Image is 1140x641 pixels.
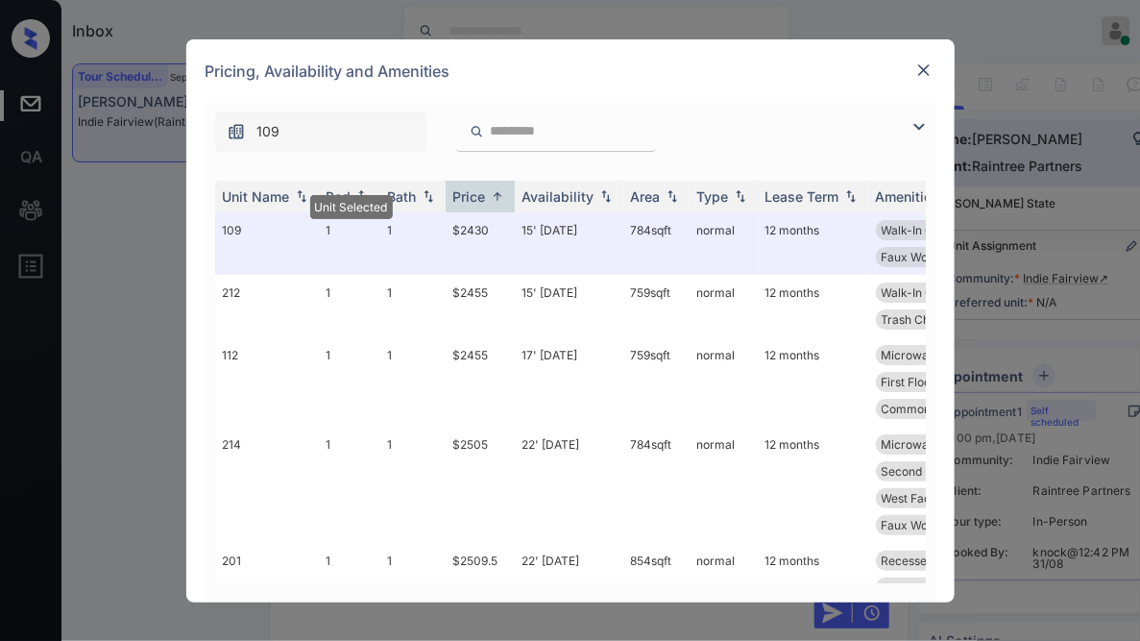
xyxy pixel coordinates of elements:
img: sorting [419,189,438,203]
td: 12 months [758,212,868,275]
td: normal [690,212,758,275]
td: 17' [DATE] [515,337,623,427]
div: Amenities [876,188,940,205]
td: 1 [380,337,446,427]
span: West Facing Vie... [882,491,977,505]
td: $2455 [446,337,515,427]
span: First Floor [882,375,936,389]
td: 1 [319,427,380,543]
td: 15' [DATE] [515,212,623,275]
img: sorting [731,189,750,203]
td: 22' [DATE] [515,427,623,543]
img: close [914,61,934,80]
div: Bath [388,188,417,205]
td: 12 months [758,427,868,543]
td: 1 [319,212,380,275]
span: Faux Wood Cover... [882,250,986,264]
img: sorting [841,189,861,203]
td: normal [690,337,758,427]
img: sorting [292,189,311,203]
td: 15' [DATE] [515,275,623,337]
span: Microwave [882,437,943,452]
span: Common Area Pla... [882,402,989,416]
td: 12 months [758,275,868,337]
td: 109 [215,212,319,275]
td: 1 [319,337,380,427]
span: Second Floor [882,464,954,479]
td: normal [690,427,758,543]
td: 759 sqft [623,275,690,337]
span: Recessed Ceilin... [882,554,977,568]
td: $2505 [446,427,515,543]
td: 784 sqft [623,427,690,543]
span: Walk-In Closets [882,223,966,237]
td: 784 sqft [623,212,690,275]
td: $2430 [446,212,515,275]
span: Faux Wood Cover... [882,518,986,532]
span: 109 [257,121,280,142]
img: icon-zuma [470,123,484,140]
td: normal [690,275,758,337]
td: 1 [319,275,380,337]
span: Walk-In Closets [882,285,966,300]
div: Availability [522,188,594,205]
div: Price [453,188,486,205]
img: icon-zuma [908,115,931,138]
td: $2455 [446,275,515,337]
div: Pricing, Availability and Amenities [186,39,955,103]
td: 214 [215,427,319,543]
span: Elevator Proxim... [882,580,978,595]
td: 1 [380,212,446,275]
div: Area [631,188,661,205]
td: 212 [215,275,319,337]
div: Unit Name [223,188,290,205]
div: Bed [327,188,352,205]
td: 1 [380,427,446,543]
td: 12 months [758,337,868,427]
td: 112 [215,337,319,427]
div: Type [697,188,729,205]
img: sorting [596,189,616,203]
td: 1 [380,275,446,337]
img: icon-zuma [227,122,246,141]
span: Trash Chute Pro... [882,312,979,327]
td: 759 sqft [623,337,690,427]
img: sorting [663,189,682,203]
div: Lease Term [765,188,839,205]
span: Microwave [882,348,943,362]
img: sorting [353,189,373,203]
img: sorting [488,189,507,204]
